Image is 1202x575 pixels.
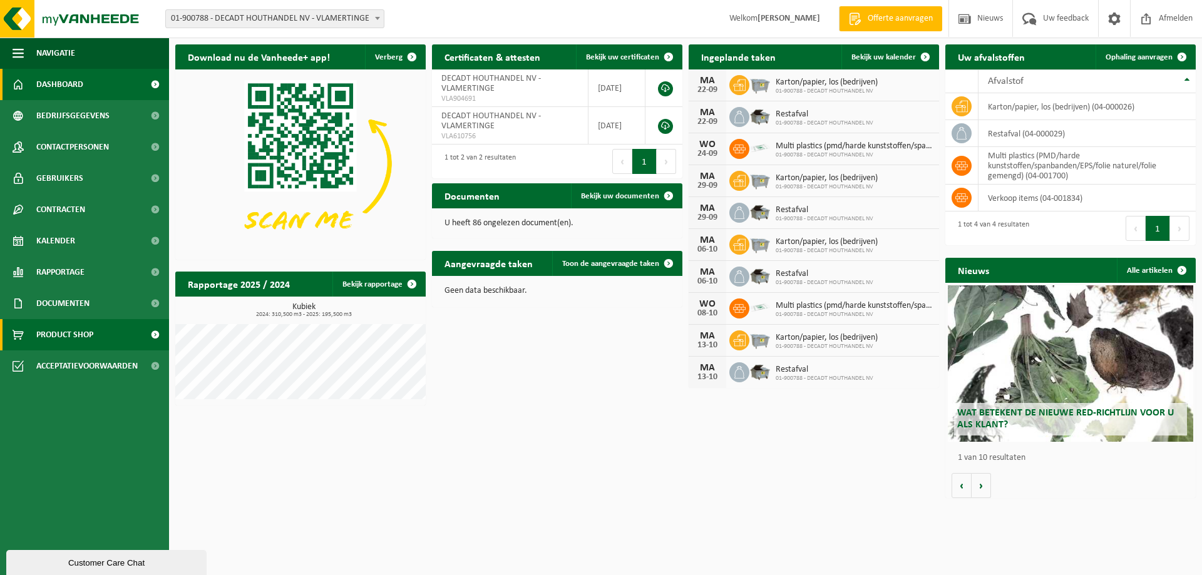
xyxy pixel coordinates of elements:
[776,269,873,279] span: Restafval
[776,279,873,287] span: 01-900788 - DECADT HOUTHANDEL NV
[695,203,720,213] div: MA
[865,13,936,25] span: Offerte aanvragen
[182,312,426,318] span: 2024: 310,500 m3 - 2025: 195,500 m3
[365,44,424,69] button: Verberg
[175,69,426,257] img: Download de VHEPlus App
[36,100,110,131] span: Bedrijfsgegevens
[36,38,75,69] span: Navigatie
[1117,258,1194,283] a: Alle artikelen
[945,44,1037,69] h2: Uw afvalstoffen
[175,44,342,69] h2: Download nu de Vanheede+ app!
[689,44,788,69] h2: Ingeplande taken
[444,287,670,295] p: Geen data beschikbaar.
[841,44,938,69] a: Bekijk uw kalender
[749,297,771,318] img: LP-SK-00500-LPE-16
[945,258,1002,282] h2: Nieuws
[695,171,720,181] div: MA
[612,149,632,174] button: Previous
[444,219,670,228] p: U heeft 86 ongelezen document(en).
[776,78,878,88] span: Karton/papier, los (bedrijven)
[851,53,916,61] span: Bekijk uw kalender
[979,147,1196,185] td: multi plastics (PMD/harde kunststoffen/spanbanden/EPS/folie naturel/folie gemengd) (04-001700)
[1096,44,1194,69] a: Ophaling aanvragen
[441,131,578,141] span: VLA610756
[776,120,873,127] span: 01-900788 - DECADT HOUTHANDEL NV
[749,360,771,382] img: WB-5000-GAL-GY-01
[979,93,1196,120] td: karton/papier, los (bedrijven) (04-000026)
[776,109,873,120] span: Restafval
[839,6,942,31] a: Offerte aanvragen
[695,76,720,86] div: MA
[581,192,659,200] span: Bekijk uw documenten
[432,44,553,69] h2: Certificaten & attesten
[695,363,720,373] div: MA
[749,169,771,190] img: WB-2500-GAL-GY-01
[749,265,771,286] img: WB-5000-GAL-GY-01
[776,237,878,247] span: Karton/papier, los (bedrijven)
[695,245,720,254] div: 06-10
[1170,216,1189,241] button: Next
[588,107,645,145] td: [DATE]
[441,111,541,131] span: DECADT HOUTHANDEL NV - VLAMERTINGE
[776,88,878,95] span: 01-900788 - DECADT HOUTHANDEL NV
[749,201,771,222] img: WB-5000-GAL-GY-01
[979,120,1196,147] td: restafval (04-000029)
[776,173,878,183] span: Karton/papier, los (bedrijven)
[588,69,645,107] td: [DATE]
[657,149,676,174] button: Next
[776,343,878,350] span: 01-900788 - DECADT HOUTHANDEL NV
[958,454,1189,462] p: 1 van 10 resultaten
[776,183,878,191] span: 01-900788 - DECADT HOUTHANDEL NV
[776,215,873,223] span: 01-900788 - DECADT HOUTHANDEL NV
[776,375,873,382] span: 01-900788 - DECADT HOUTHANDEL NV
[948,285,1193,442] a: Wat betekent de nieuwe RED-richtlijn voor u als klant?
[632,149,657,174] button: 1
[972,473,991,498] button: Volgende
[166,10,384,28] span: 01-900788 - DECADT HOUTHANDEL NV - VLAMERTINGE
[749,105,771,126] img: WB-5000-GAL-GY-01
[749,137,771,158] img: LP-SK-00500-LPE-16
[749,233,771,254] img: WB-2500-GAL-GY-01
[776,301,933,311] span: Multi plastics (pmd/harde kunststoffen/spanbanden/eps/folie naturel/folie gemeng...
[988,76,1024,86] span: Afvalstof
[432,251,545,275] h2: Aangevraagde taken
[749,73,771,94] img: WB-2500-GAL-GY-01
[749,328,771,350] img: WB-2500-GAL-GY-01
[36,69,83,100] span: Dashboard
[695,299,720,309] div: WO
[552,251,681,276] a: Toon de aangevraagde taken
[952,473,972,498] button: Vorige
[438,148,516,175] div: 1 tot 2 van 2 resultaten
[165,9,384,28] span: 01-900788 - DECADT HOUTHANDEL NV - VLAMERTINGE
[36,319,93,350] span: Product Shop
[695,267,720,277] div: MA
[776,333,878,343] span: Karton/papier, los (bedrijven)
[36,163,83,194] span: Gebruikers
[6,547,209,575] iframe: chat widget
[441,74,541,93] span: DECADT HOUTHANDEL NV - VLAMERTINGE
[695,235,720,245] div: MA
[758,14,820,23] strong: [PERSON_NAME]
[332,272,424,297] a: Bekijk rapportage
[776,205,873,215] span: Restafval
[776,365,873,375] span: Restafval
[432,183,512,208] h2: Documenten
[952,215,1029,242] div: 1 tot 4 van 4 resultaten
[36,350,138,382] span: Acceptatievoorwaarden
[695,86,720,94] div: 22-09
[695,108,720,118] div: MA
[36,257,85,288] span: Rapportage
[957,408,1174,430] span: Wat betekent de nieuwe RED-richtlijn voor u als klant?
[695,140,720,150] div: WO
[776,311,933,318] span: 01-900788 - DECADT HOUTHANDEL NV
[571,183,681,208] a: Bekijk uw documenten
[36,288,90,319] span: Documenten
[695,341,720,350] div: 13-10
[979,185,1196,211] td: verkoop items (04-001834)
[695,150,720,158] div: 24-09
[776,151,933,159] span: 01-900788 - DECADT HOUTHANDEL NV
[36,194,85,225] span: Contracten
[1146,216,1170,241] button: 1
[695,331,720,341] div: MA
